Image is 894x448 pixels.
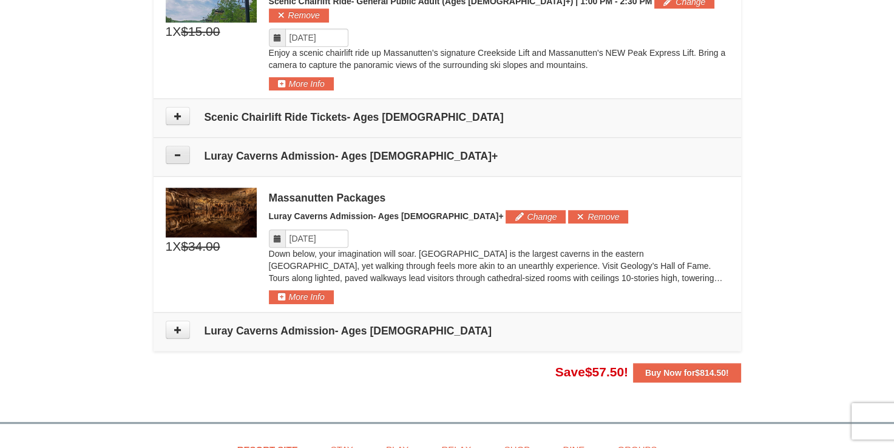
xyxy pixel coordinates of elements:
span: 1 [166,22,173,41]
p: Down below, your imagination will soar. [GEOGRAPHIC_DATA] is the largest caverns in the eastern [... [269,248,729,284]
h4: Luray Caverns Admission- Ages [DEMOGRAPHIC_DATA] [166,325,729,337]
span: X [172,237,181,256]
span: Luray Caverns Admission- Ages [DEMOGRAPHIC_DATA]+ [269,211,504,221]
button: Change [506,210,566,223]
span: $15.00 [181,22,220,41]
span: $34.00 [181,237,220,256]
button: More Info [269,77,334,90]
button: Remove [568,210,628,223]
span: Save ! [555,365,628,379]
button: More Info [269,290,334,304]
span: 1 [166,237,173,256]
div: Massanutten Packages [269,192,729,204]
h4: Scenic Chairlift Ride Tickets- Ages [DEMOGRAPHIC_DATA] [166,111,729,123]
p: Enjoy a scenic chairlift ride up Massanutten’s signature Creekside Lift and Massanutten's NEW Pea... [269,47,729,71]
h4: Luray Caverns Admission- Ages [DEMOGRAPHIC_DATA]+ [166,150,729,162]
span: $814.50 [695,368,726,378]
button: Remove [269,8,329,22]
img: 6619879-48-e684863c.jpg [166,188,257,237]
button: Buy Now for$814.50! [633,363,741,382]
strong: Buy Now for ! [645,368,729,378]
span: X [172,22,181,41]
span: $57.50 [585,365,624,379]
